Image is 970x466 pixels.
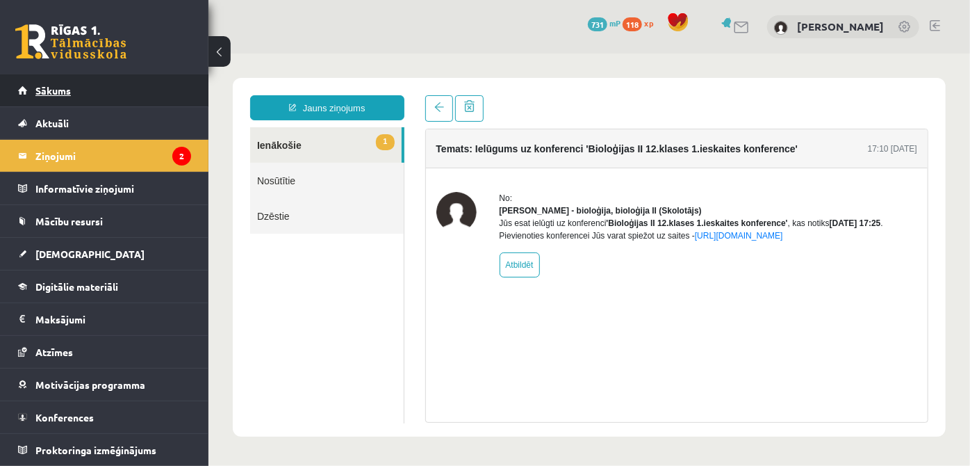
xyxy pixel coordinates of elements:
[18,369,191,401] a: Motivācijas programma
[797,19,884,33] a: [PERSON_NAME]
[35,140,191,172] legend: Ziņojumi
[609,17,620,29] span: mP
[621,165,673,175] b: [DATE] 17:25
[35,117,69,129] span: Aktuāli
[42,74,193,109] a: 1Ienākošie
[18,336,191,368] a: Atzīmes
[35,411,94,424] span: Konferences
[35,378,145,391] span: Motivācijas programma
[18,434,191,466] a: Proktoringa izmēģinājums
[167,81,186,97] span: 1
[588,17,620,29] a: 731 mP
[42,145,195,180] a: Dzēstie
[291,138,709,151] div: No:
[35,444,156,456] span: Proktoringa izmēģinājums
[291,163,709,188] div: Jūs esat ielūgti uz konferenci , kas notiks . Pievienoties konferencei Jūs varat spiežot uz saites -
[623,17,642,31] span: 118
[623,17,660,29] a: 118 xp
[35,280,118,293] span: Digitālie materiāli
[35,303,191,335] legend: Maksājumi
[18,107,191,139] a: Aktuāli
[644,17,653,29] span: xp
[291,199,331,224] a: Atbildēt
[35,346,73,358] span: Atzīmes
[18,238,191,270] a: [DEMOGRAPHIC_DATA]
[659,89,709,102] div: 17:10 [DATE]
[35,248,145,260] span: [DEMOGRAPHIC_DATA]
[18,74,191,106] a: Sākums
[35,172,191,204] legend: Informatīvie ziņojumi
[42,42,196,67] a: Jauns ziņojums
[18,401,191,433] a: Konferences
[291,152,493,162] strong: [PERSON_NAME] - bioloģija, bioloģija II (Skolotājs)
[18,271,191,303] a: Digitālie materiāli
[35,84,71,97] span: Sākums
[18,205,191,237] a: Mācību resursi
[228,90,590,101] h4: Temats: Ielūgums uz konferenci 'Bioloģijas II 12.klases 1.ieskaites konference'
[398,165,579,175] b: 'Bioloģijas II 12.klases 1.ieskaites konference'
[18,172,191,204] a: Informatīvie ziņojumi
[486,177,575,187] a: [URL][DOMAIN_NAME]
[18,303,191,335] a: Maksājumi
[42,109,195,145] a: Nosūtītie
[228,138,268,179] img: Elza Saulīte - bioloģija, bioloģija II
[774,21,788,35] img: Katrīna Krutikova
[35,215,103,227] span: Mācību resursi
[15,24,126,59] a: Rīgas 1. Tālmācības vidusskola
[172,147,191,166] i: 2
[18,140,191,172] a: Ziņojumi2
[588,17,607,31] span: 731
